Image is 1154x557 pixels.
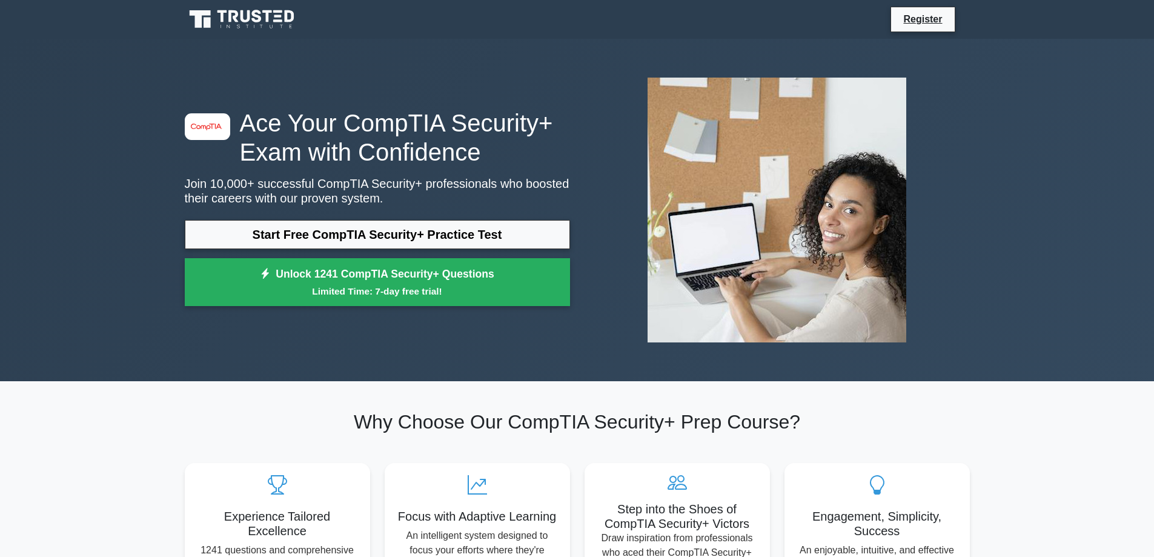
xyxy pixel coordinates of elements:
h1: Ace Your CompTIA Security+ Exam with Confidence [185,108,570,167]
h5: Experience Tailored Excellence [194,509,360,538]
p: Join 10,000+ successful CompTIA Security+ professionals who boosted their careers with our proven... [185,176,570,205]
h2: Why Choose Our CompTIA Security+ Prep Course? [185,410,970,433]
a: Start Free CompTIA Security+ Practice Test [185,220,570,249]
small: Limited Time: 7-day free trial! [200,284,555,298]
a: Unlock 1241 CompTIA Security+ QuestionsLimited Time: 7-day free trial! [185,258,570,307]
h5: Focus with Adaptive Learning [394,509,560,524]
h5: Engagement, Simplicity, Success [794,509,960,538]
h5: Step into the Shoes of CompTIA Security+ Victors [594,502,760,531]
a: Register [896,12,949,27]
